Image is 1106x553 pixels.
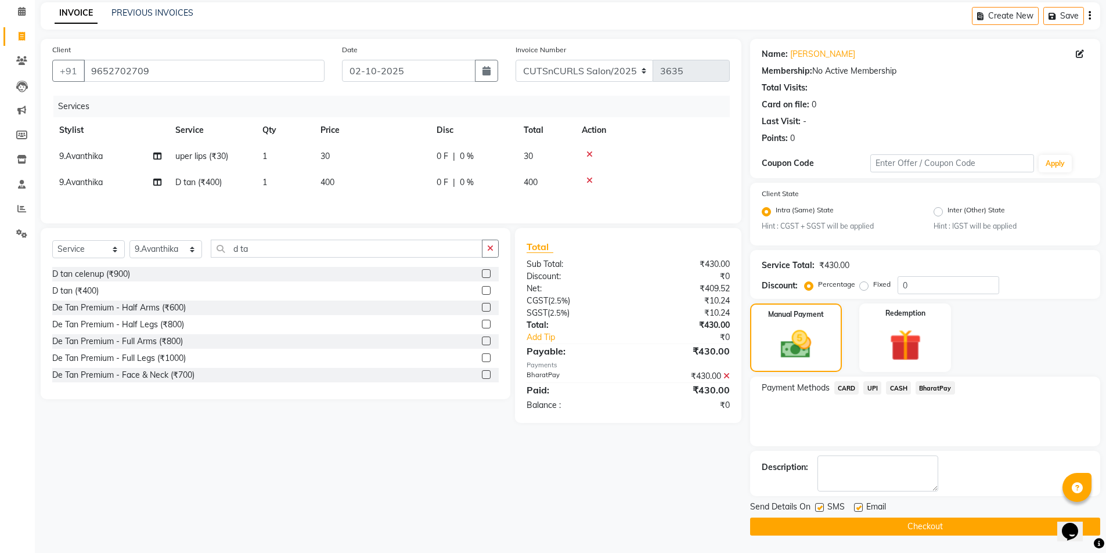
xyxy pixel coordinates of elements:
[880,326,931,365] img: _gift.svg
[628,370,738,382] div: ₹430.00
[52,285,99,297] div: D tan (₹400)
[527,308,547,318] span: SGST
[762,65,812,77] div: Membership:
[52,268,130,280] div: D tan celenup (₹900)
[52,302,186,314] div: De Tan Premium - Half Arms (₹600)
[628,319,738,331] div: ₹430.00
[518,383,628,397] div: Paid:
[916,381,955,395] span: BharatPay
[762,115,801,128] div: Last Visit:
[52,335,183,348] div: De Tan Premium - Full Arms (₹800)
[518,319,628,331] div: Total:
[948,205,1005,219] label: Inter (Other) State
[762,157,871,169] div: Coupon Code
[762,132,788,144] div: Points:
[211,240,482,258] input: Search or Scan
[262,151,267,161] span: 1
[437,150,448,162] span: 0 F
[628,383,738,397] div: ₹430.00
[59,151,103,161] span: 9.Avanthika
[314,117,430,143] th: Price
[518,283,628,295] div: Net:
[628,270,738,283] div: ₹0
[437,176,448,189] span: 0 F
[52,117,168,143] th: Stylist
[460,176,474,189] span: 0 %
[518,258,628,270] div: Sub Total:
[1043,7,1084,25] button: Save
[320,151,330,161] span: 30
[518,370,628,382] div: BharatPay
[762,221,917,232] small: Hint : CGST + SGST will be applied
[628,295,738,307] div: ₹10.24
[175,177,222,187] span: D tan (₹400)
[790,48,855,60] a: [PERSON_NAME]
[517,117,575,143] th: Total
[111,8,193,18] a: PREVIOUS INVOICES
[52,369,194,381] div: De Tan Premium - Face & Neck (₹700)
[175,151,228,161] span: uper lips (₹30)
[430,117,517,143] th: Disc
[803,115,806,128] div: -
[934,221,1089,232] small: Hint : IGST will be applied
[527,360,729,370] div: Payments
[518,307,628,319] div: ( )
[342,45,358,55] label: Date
[628,258,738,270] div: ₹430.00
[819,259,849,272] div: ₹430.00
[628,399,738,411] div: ₹0
[886,381,911,395] span: CASH
[59,177,103,187] span: 9.Avanthika
[870,154,1034,172] input: Enter Offer / Coupon Code
[771,327,821,362] img: _cash.svg
[550,308,567,317] span: 2.5%
[168,117,255,143] th: Service
[818,279,855,290] label: Percentage
[750,518,1100,536] button: Checkout
[518,270,628,283] div: Discount:
[52,45,71,55] label: Client
[52,352,186,364] div: De Tan Premium - Full Legs (₹1000)
[1057,507,1094,541] iframe: chat widget
[790,132,795,144] div: 0
[750,501,810,515] span: Send Details On
[575,117,730,143] th: Action
[647,331,738,344] div: ₹0
[460,150,474,162] span: 0 %
[834,381,859,395] span: CARD
[812,99,816,111] div: 0
[873,279,891,290] label: Fixed
[53,96,738,117] div: Services
[52,60,85,82] button: +91
[320,177,334,187] span: 400
[1039,155,1072,172] button: Apply
[863,381,881,395] span: UPI
[762,82,808,94] div: Total Visits:
[762,65,1089,77] div: No Active Membership
[518,331,646,344] a: Add Tip
[762,48,788,60] div: Name:
[866,501,886,515] span: Email
[516,45,566,55] label: Invoice Number
[762,259,815,272] div: Service Total:
[55,3,98,24] a: INVOICE
[84,60,325,82] input: Search by Name/Mobile/Email/Code
[827,501,845,515] span: SMS
[768,309,824,320] label: Manual Payment
[52,319,184,331] div: De Tan Premium - Half Legs (₹800)
[255,117,314,143] th: Qty
[524,151,533,161] span: 30
[628,283,738,295] div: ₹409.52
[762,382,830,394] span: Payment Methods
[518,399,628,411] div: Balance :
[524,177,538,187] span: 400
[453,150,455,162] span: |
[762,461,808,474] div: Description:
[550,296,568,305] span: 2.5%
[885,308,925,319] label: Redemption
[762,99,809,111] div: Card on file:
[762,189,799,199] label: Client State
[518,344,628,358] div: Payable:
[262,177,267,187] span: 1
[776,205,834,219] label: Intra (Same) State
